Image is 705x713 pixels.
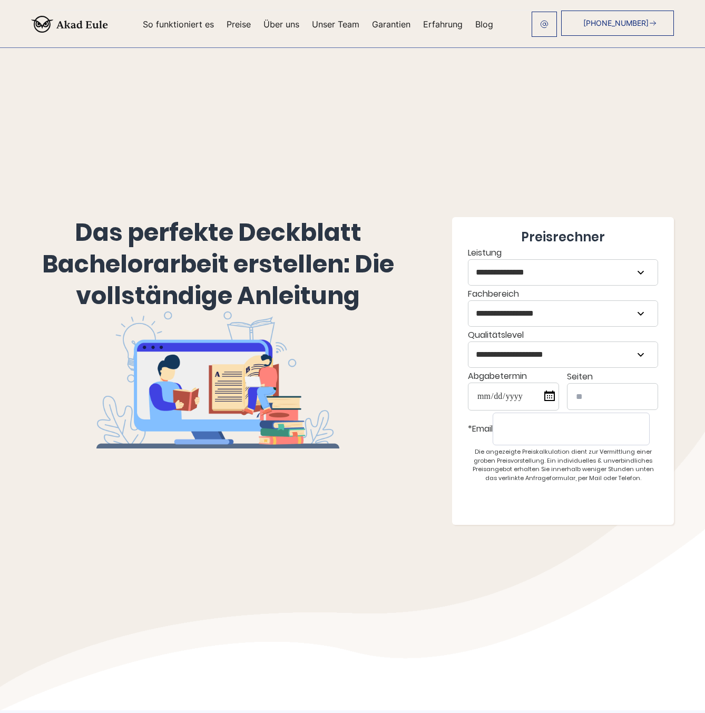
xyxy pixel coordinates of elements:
[468,413,658,445] label: *Email
[468,370,559,411] label: Abgabetermin
[540,20,549,28] img: email
[468,228,658,247] div: Preisrechner
[493,413,650,445] input: *Email
[468,260,658,285] select: Leistung
[468,447,658,482] div: Die angezeigte Preiskalkulation dient zur Vermittlung einer groben Preisvorstellung. Ein individu...
[227,20,251,28] a: Preise
[468,247,658,286] label: Leistung
[468,383,559,411] input: Abgabetermin
[561,11,674,36] a: [PHONE_NUMBER]
[372,20,410,28] a: Garantien
[583,19,649,27] span: [PHONE_NUMBER]
[475,20,493,28] a: Blog
[31,217,405,311] h1: Das perfekte Deckblatt Bachelorarbeit erstellen: Die vollständige Anleitung
[567,370,593,383] span: Seiten
[31,16,108,33] img: logo
[312,20,359,28] a: Unser Team
[263,20,299,28] a: Über uns
[143,20,214,28] a: So funktioniert es
[468,228,658,514] form: Contact form
[468,329,658,368] div: Qualitätslevel
[468,301,658,326] select: Fachbereich
[468,288,658,327] label: Fachbereich
[423,20,463,28] a: Erfahrung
